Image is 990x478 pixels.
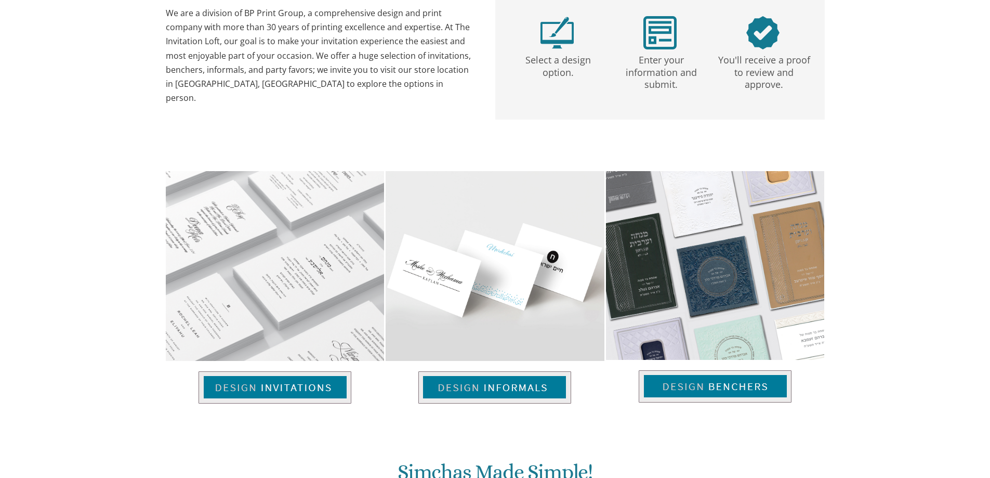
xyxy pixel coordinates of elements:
[643,16,677,49] img: step2.png
[509,49,608,79] p: Select a design option.
[746,16,780,49] img: step3.png
[612,49,710,91] p: Enter your information and submit.
[715,49,813,91] p: You'll receive a proof to review and approve.
[166,6,474,105] div: We are a division of BP Print Group, a comprehensive design and print company with more than 30 y...
[540,16,574,49] img: step1.png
